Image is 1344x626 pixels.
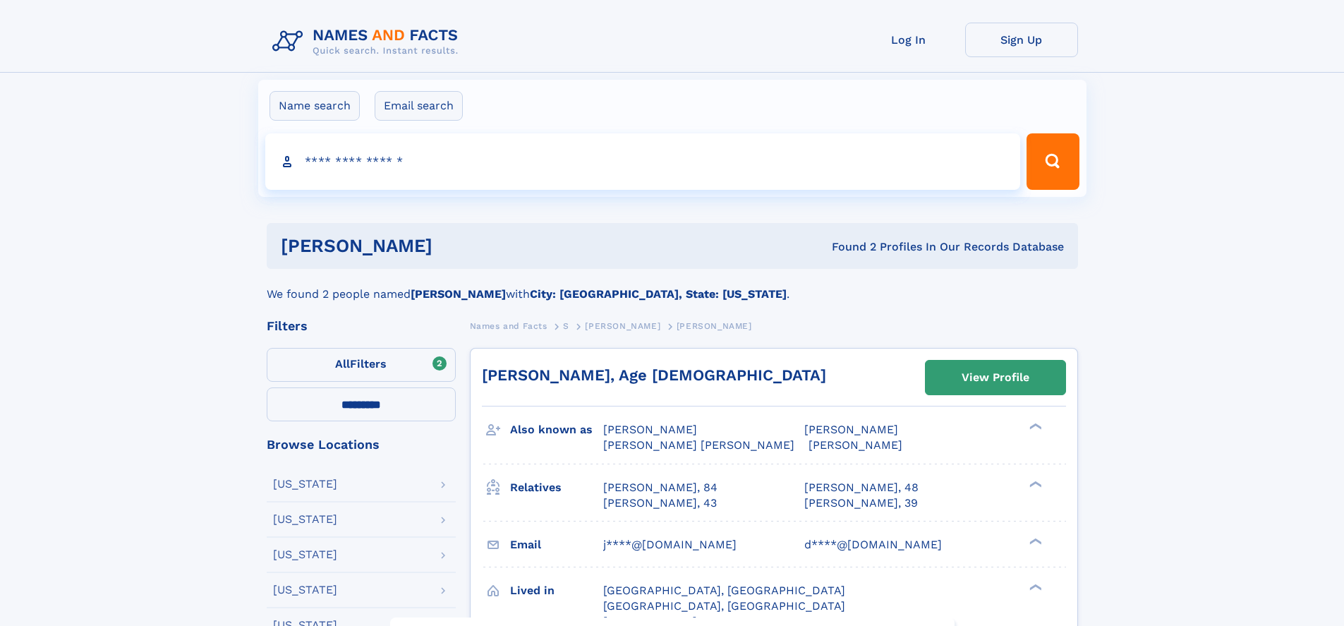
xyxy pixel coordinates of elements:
[632,239,1064,255] div: Found 2 Profiles In Our Records Database
[563,321,569,331] span: S
[563,317,569,335] a: S
[962,361,1029,394] div: View Profile
[273,549,337,560] div: [US_STATE]
[267,348,456,382] label: Filters
[510,579,603,603] h3: Lived in
[270,91,360,121] label: Name search
[273,514,337,525] div: [US_STATE]
[804,495,918,511] a: [PERSON_NAME], 39
[965,23,1078,57] a: Sign Up
[335,357,350,371] span: All
[267,320,456,332] div: Filters
[267,23,470,61] img: Logo Names and Facts
[804,423,898,436] span: [PERSON_NAME]
[375,91,463,121] label: Email search
[267,438,456,451] div: Browse Locations
[585,321,660,331] span: [PERSON_NAME]
[603,495,717,511] a: [PERSON_NAME], 43
[510,533,603,557] h3: Email
[470,317,547,335] a: Names and Facts
[273,584,337,596] div: [US_STATE]
[852,23,965,57] a: Log In
[926,361,1065,395] a: View Profile
[677,321,752,331] span: [PERSON_NAME]
[281,237,632,255] h1: [PERSON_NAME]
[585,317,660,335] a: [PERSON_NAME]
[411,287,506,301] b: [PERSON_NAME]
[809,438,902,452] span: [PERSON_NAME]
[1026,479,1043,488] div: ❯
[267,269,1078,303] div: We found 2 people named with .
[1027,133,1079,190] button: Search Button
[603,438,794,452] span: [PERSON_NAME] [PERSON_NAME]
[1026,536,1043,546] div: ❯
[510,476,603,500] h3: Relatives
[1026,422,1043,431] div: ❯
[1026,582,1043,591] div: ❯
[603,480,718,495] a: [PERSON_NAME], 84
[603,584,845,597] span: [GEOGRAPHIC_DATA], [GEOGRAPHIC_DATA]
[530,287,787,301] b: City: [GEOGRAPHIC_DATA], State: [US_STATE]
[603,423,697,436] span: [PERSON_NAME]
[510,418,603,442] h3: Also known as
[804,480,919,495] a: [PERSON_NAME], 48
[482,366,826,384] a: [PERSON_NAME], Age [DEMOGRAPHIC_DATA]
[273,478,337,490] div: [US_STATE]
[265,133,1021,190] input: search input
[603,599,845,613] span: [GEOGRAPHIC_DATA], [GEOGRAPHIC_DATA]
